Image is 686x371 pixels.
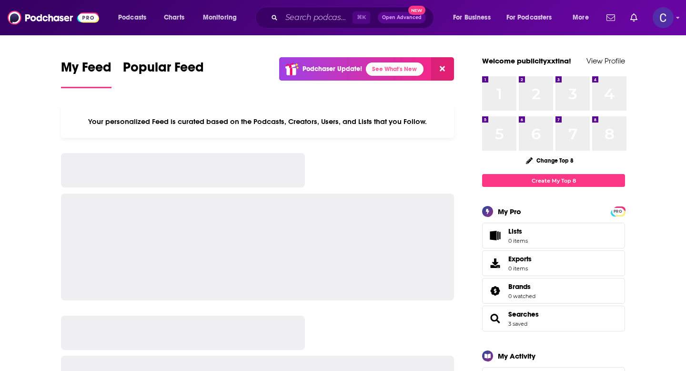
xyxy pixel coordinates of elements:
a: 3 saved [508,320,527,327]
a: PRO [612,207,624,215]
span: Brands [508,282,531,291]
span: Lists [508,227,528,236]
a: Brands [508,282,535,291]
button: Change Top 8 [520,155,579,166]
span: My Feed [61,59,111,81]
span: Exports [485,257,504,270]
span: Logged in as publicityxxtina [653,7,674,28]
span: Searches [482,306,625,331]
span: Podcasts [118,11,146,24]
span: ⌘ K [353,11,370,24]
a: Show notifications dropdown [626,10,641,26]
span: 0 items [508,265,532,272]
a: See What's New [366,62,424,76]
span: For Business [453,11,491,24]
input: Search podcasts, credits, & more... [282,10,353,25]
button: open menu [500,10,566,25]
a: Exports [482,250,625,276]
p: Podchaser Update! [303,65,362,73]
button: open menu [196,10,249,25]
div: My Pro [498,207,521,216]
span: Open Advanced [382,15,422,20]
a: Searches [485,312,504,325]
a: Show notifications dropdown [603,10,619,26]
div: Your personalized Feed is curated based on the Podcasts, Creators, Users, and Lists that you Follow. [61,105,454,138]
button: open menu [566,10,601,25]
button: open menu [111,10,159,25]
a: Brands [485,284,504,298]
button: Open AdvancedNew [378,12,426,23]
a: My Feed [61,59,111,88]
a: View Profile [586,56,625,65]
a: 0 watched [508,293,535,299]
a: Popular Feed [123,59,204,88]
a: Welcome publicityxxtina! [482,56,571,65]
span: Brands [482,278,625,304]
span: New [408,6,425,15]
span: Lists [485,229,504,242]
a: Searches [508,310,539,319]
button: open menu [446,10,503,25]
span: Exports [508,255,532,263]
div: My Activity [498,351,535,361]
span: For Podcasters [506,11,552,24]
span: Charts [164,11,184,24]
a: Charts [158,10,190,25]
span: More [573,11,589,24]
img: Podchaser - Follow, Share and Rate Podcasts [8,9,99,27]
button: Show profile menu [653,7,674,28]
span: Lists [508,227,522,236]
a: Create My Top 8 [482,174,625,187]
span: 0 items [508,237,528,244]
span: PRO [612,208,624,215]
a: Lists [482,223,625,248]
div: Search podcasts, credits, & more... [264,7,443,29]
img: User Profile [653,7,674,28]
span: Monitoring [203,11,237,24]
span: Popular Feed [123,59,204,81]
